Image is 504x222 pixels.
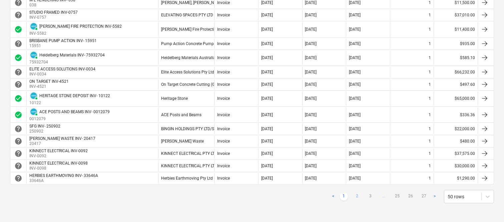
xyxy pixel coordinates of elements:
div: [DATE] [261,55,273,60]
p: INV-0098 [29,166,89,171]
a: Page 26 [407,193,415,201]
div: [DATE] [261,0,273,5]
div: $37,575.00 [434,148,478,159]
img: xero.svg [30,108,37,115]
p: 038 [29,2,77,8]
div: Invoice [217,41,230,46]
div: KINNECT ELECTRICAL INV-0092 [29,149,88,153]
div: Invoice is waiting for an approval [14,80,22,88]
p: 250902 [29,129,62,134]
div: [DATE] [349,96,361,101]
div: [DATE] [305,113,317,117]
div: Invoice [217,164,230,168]
div: Invoice has been synced with Xero and its status is currently PAID [29,22,38,31]
div: Invoice [217,113,230,117]
div: [DATE] [261,113,273,117]
div: $37,010.00 [434,10,478,20]
div: $585.10 [434,51,478,65]
div: $65,000.00 [434,91,478,106]
div: 1 [429,27,431,32]
div: [DATE] [261,176,273,181]
div: Invoice is waiting for an approval [14,137,22,145]
a: Previous page [329,193,337,201]
div: Invoice [217,82,230,87]
div: [DATE] [305,82,317,87]
div: [DATE] [305,41,317,46]
p: 33646A [29,178,99,184]
div: [DATE] [349,151,361,156]
div: 1 [429,0,431,5]
div: KINNECT ELECTRICAL PTY LTD (GST from [DATE]) [161,164,250,168]
div: HERBIES EARTHMOVING INV- 33646A [29,173,98,178]
a: Page 27 [420,193,428,201]
div: ELITE ACCESS SOLUTIONS INV-0034 [29,67,95,71]
div: [DATE] [305,164,317,168]
div: [DATE] [349,70,361,74]
span: check_circle [14,25,22,33]
div: 1 [429,127,431,131]
div: Pump Action Concrete Pumps (GST) [161,41,227,46]
div: [DATE] [305,139,317,144]
div: [PERSON_NAME] WASTE INV- 20417 [29,136,95,141]
div: Invoice is waiting for an approval [14,162,22,170]
div: [DATE] [349,127,361,131]
div: [DATE] [261,27,273,32]
span: ... [380,193,388,201]
img: xero.svg [30,23,37,30]
p: INV-0034 [29,71,97,77]
span: help [14,137,22,145]
div: [DATE] [261,82,273,87]
div: 1 [429,113,431,117]
div: Invoice [217,55,230,60]
div: [DATE] [305,27,317,32]
span: help [14,174,22,182]
div: 1 [429,13,431,17]
span: help [14,162,22,170]
div: [DATE] [261,70,273,74]
div: [DATE] [349,0,361,5]
div: [DATE] [305,55,317,60]
div: Invoice is waiting for an approval [14,68,22,76]
div: 1 [429,139,431,144]
div: BINGIN HOLDINGS PTY LTD/Superior Fences Group [161,127,253,131]
div: Invoice has been synced with Xero and its status is currently PAID [29,51,38,59]
div: [DATE] [305,151,317,156]
div: $30,000.00 [434,161,478,171]
div: Invoice [217,27,230,32]
p: INV-0757 [29,15,79,20]
div: [DATE] [261,96,273,101]
a: Next page [431,193,439,201]
div: 1 [429,82,431,87]
div: [DATE] [261,139,273,144]
div: Invoice is waiting for an approval [14,40,22,48]
div: Elite Access Solutions Pty Ltd (GST) [161,70,225,74]
div: $66,232.00 [434,67,478,77]
p: 20417 [29,141,97,147]
div: ACE POSTS AND BEAMS INV- 0012079 [39,109,110,114]
div: [DATE] [349,13,361,17]
div: [DATE] [261,164,273,168]
div: [DATE] [261,127,273,131]
div: [DATE] [305,13,317,17]
div: 1 [429,41,431,46]
div: Invoice is waiting for an approval [14,174,22,182]
img: xero.svg [30,92,37,99]
div: [DATE] [349,176,361,181]
div: Heidelberg Materials Australia Pty LTD [161,55,230,60]
div: Invoice [217,139,230,144]
div: 1 [429,176,431,181]
div: Chat Widget [471,190,504,222]
a: Page 2 [353,193,361,201]
div: 1 [429,96,431,101]
div: Heritage Stone [161,96,188,101]
div: KINNECT ELECTRICAL PTY LTD (GST from [DATE]) [161,151,250,156]
div: Invoice has been synced with Xero and its status is currently PAID [29,91,38,100]
div: Invoice was approved [14,54,22,62]
div: ON TARGET INV-4521 [29,79,69,84]
div: ELEVATING SPACES PTY LTD / STUDIO FRAMED [161,13,247,17]
a: Page 1 is your current page [340,193,348,201]
div: Invoice was approved [14,111,22,119]
div: Invoice [217,13,230,17]
div: On Target Concrete Cutting (GST) [161,82,221,87]
span: help [14,125,22,133]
